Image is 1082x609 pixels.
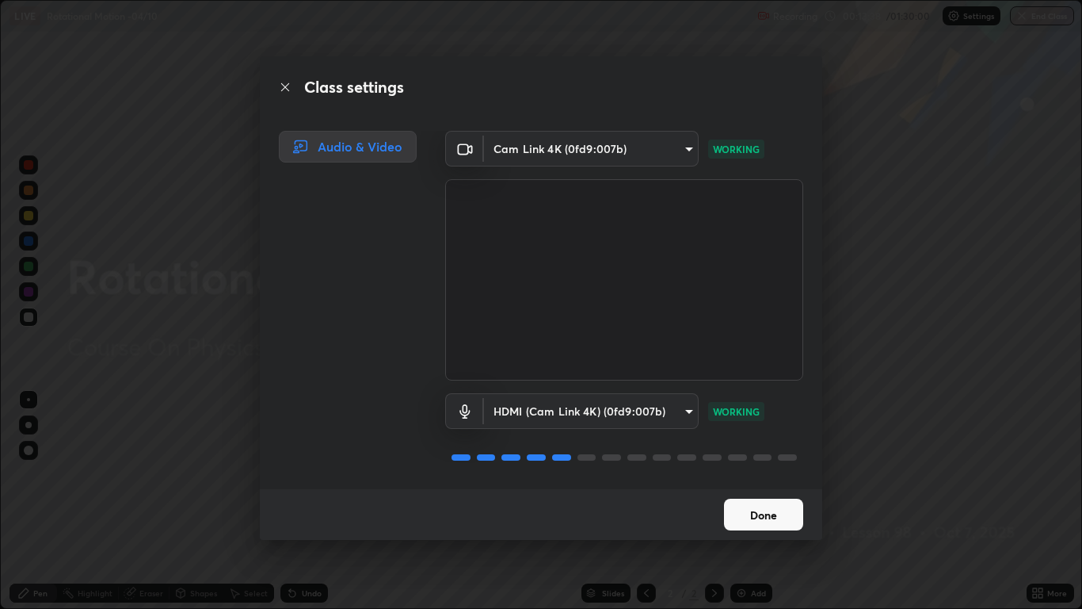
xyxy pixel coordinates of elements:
[279,131,417,163] div: Audio & Video
[713,404,760,419] p: WORKING
[484,131,699,167] div: Cam Link 4K (0fd9:007b)
[724,499,803,530] button: Done
[484,393,699,429] div: Cam Link 4K (0fd9:007b)
[713,142,760,156] p: WORKING
[304,75,404,99] h2: Class settings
